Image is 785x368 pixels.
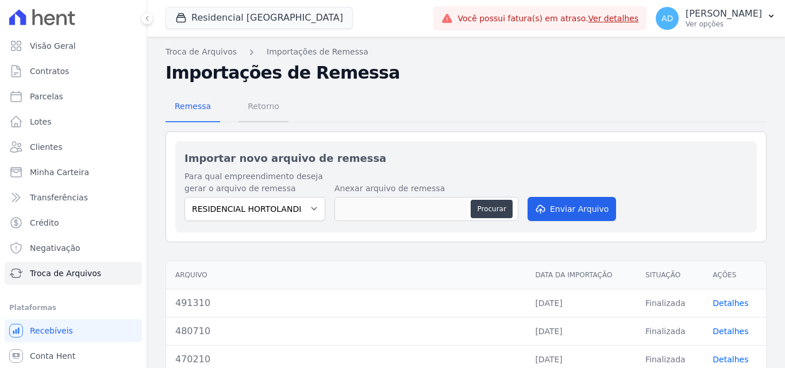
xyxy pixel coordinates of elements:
th: Data da Importação [526,261,636,289]
span: Visão Geral [30,40,76,52]
a: Lotes [5,110,142,133]
span: Contratos [30,65,69,77]
a: Ver detalhes [588,14,639,23]
span: AD [661,14,673,22]
a: Transferências [5,186,142,209]
span: Retorno [241,95,286,118]
a: Recebíveis [5,319,142,342]
th: Arquivo [166,261,526,289]
a: Detalhes [713,355,748,364]
p: Ver opções [686,20,762,29]
h2: Importações de Remessa [166,63,767,83]
span: Crédito [30,217,59,228]
td: [DATE] [526,317,636,345]
a: Troca de Arquivos [166,46,237,58]
label: Para qual empreendimento deseja gerar o arquivo de remessa [184,171,325,195]
span: Clientes [30,141,62,153]
a: Detalhes [713,327,748,336]
span: Conta Hent [30,350,75,362]
span: Troca de Arquivos [30,268,101,279]
a: Conta Hent [5,344,142,367]
nav: Breadcrumb [166,46,767,58]
span: Você possui fatura(s) em atraso. [457,13,638,25]
a: Troca de Arquivos [5,262,142,285]
a: Parcelas [5,85,142,108]
label: Anexar arquivo de remessa [334,183,518,195]
span: Lotes [30,116,52,127]
button: Enviar Arquivo [528,197,616,221]
nav: Tab selector [166,92,288,122]
span: Transferências [30,192,88,203]
span: Recebíveis [30,325,73,336]
a: Negativação [5,237,142,259]
div: 470210 [175,352,517,366]
a: Remessa [166,92,220,122]
td: Finalizada [636,317,703,345]
a: Visão Geral [5,34,142,57]
a: Clientes [5,135,142,158]
button: Residencial [GEOGRAPHIC_DATA] [166,7,353,29]
th: Ações [703,261,766,289]
td: Finalizada [636,289,703,317]
a: Contratos [5,60,142,83]
h2: Importar novo arquivo de remessa [184,150,748,166]
a: Crédito [5,211,142,234]
div: Plataformas [9,301,137,315]
a: Detalhes [713,299,748,308]
a: Retorno [238,92,288,122]
span: Minha Carteira [30,166,89,178]
p: [PERSON_NAME] [686,8,762,20]
th: Situação [636,261,703,289]
button: AD [PERSON_NAME] Ver opções [647,2,785,34]
button: Procurar [471,200,512,218]
span: Negativação [30,242,80,254]
td: [DATE] [526,289,636,317]
div: 491310 [175,296,517,310]
span: Parcelas [30,91,63,102]
span: Remessa [168,95,218,118]
div: 480710 [175,324,517,338]
a: Minha Carteira [5,161,142,184]
a: Importações de Remessa [267,46,368,58]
